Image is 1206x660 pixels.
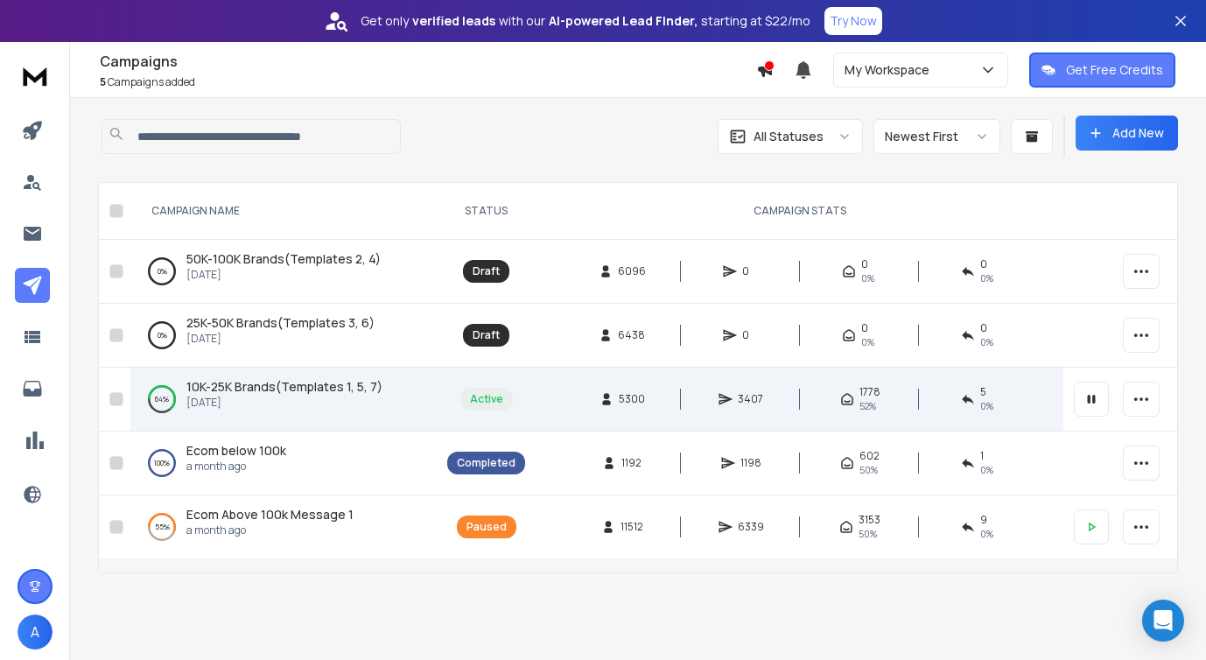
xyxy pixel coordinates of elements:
button: A [18,614,53,649]
span: 0% [980,335,993,349]
p: [DATE] [186,268,381,282]
span: 1198 [740,456,761,470]
button: Try Now [824,7,882,35]
span: 6438 [618,328,645,342]
p: Get Free Credits [1066,61,1163,79]
span: 0 [742,328,760,342]
span: 50 % [859,463,878,477]
div: Open Intercom Messenger [1142,600,1184,642]
div: Draft [473,328,500,342]
p: Campaigns added [100,75,756,89]
span: 25K-50K Brands(Templates 3, 6) [186,314,375,331]
p: My Workspace [845,61,936,79]
span: 9 [980,513,987,527]
span: 5300 [619,392,645,406]
td: 0%25K-50K Brands(Templates 3, 6)[DATE] [130,304,437,368]
span: Ecom Above 100k Message 1 [186,506,354,523]
span: 0 [742,264,760,278]
span: 0 [980,321,987,335]
span: 5 [980,385,986,399]
p: a month ago [186,460,286,474]
span: Ecom below 100k [186,442,286,459]
button: Add New [1076,116,1178,151]
span: 3407 [738,392,763,406]
span: 52 % [859,399,876,413]
strong: verified leads [412,12,495,30]
strong: AI-powered Lead Finder, [549,12,698,30]
p: a month ago [186,523,354,537]
h1: Campaigns [100,51,756,72]
span: 0% [861,335,874,349]
span: 50K-100K Brands(Templates 2, 4) [186,250,381,267]
span: 0% [861,271,874,285]
p: 0 % [158,326,167,344]
p: Get only with our starting at $22/mo [361,12,810,30]
a: Ecom Above 100k Message 1 [186,506,354,523]
p: [DATE] [186,332,375,346]
span: 11512 [621,520,643,534]
a: 25K-50K Brands(Templates 3, 6) [186,314,375,332]
span: 0% [980,271,993,285]
td: 0%50K-100K Brands(Templates 2, 4)[DATE] [130,240,437,304]
p: [DATE] [186,396,382,410]
span: 0 [980,257,987,271]
span: 602 [859,449,880,463]
button: Get Free Credits [1029,53,1175,88]
div: Active [470,392,503,406]
th: STATUS [437,183,536,240]
td: 55%Ecom Above 100k Message 1a month ago [130,495,437,559]
p: Try Now [830,12,877,30]
div: Completed [457,456,515,470]
span: 1192 [621,456,642,470]
span: 0 [861,257,868,271]
span: 1 [980,449,984,463]
td: 100%Ecom below 100ka month ago [130,432,437,495]
span: 0 [861,321,868,335]
p: 64 % [155,390,169,408]
th: CAMPAIGN STATS [536,183,1063,240]
p: 100 % [154,454,170,472]
th: CAMPAIGN NAME [130,183,437,240]
p: 55 % [155,518,170,536]
span: 0 % [980,399,993,413]
span: 6339 [738,520,764,534]
span: 6096 [618,264,646,278]
p: 0 % [158,263,167,280]
img: logo [18,60,53,92]
div: Draft [473,264,500,278]
span: 5 [100,74,106,89]
span: 0 % [980,527,993,541]
a: 50K-100K Brands(Templates 2, 4) [186,250,381,268]
span: 0 % [980,463,993,477]
span: 1778 [859,385,880,399]
a: 10K-25K Brands(Templates 1, 5, 7) [186,378,382,396]
span: 50 % [859,527,877,541]
span: 3153 [859,513,880,527]
button: Newest First [873,119,1000,154]
a: Ecom below 100k [186,442,286,460]
div: Paused [466,520,507,534]
td: 64%10K-25K Brands(Templates 1, 5, 7)[DATE] [130,368,437,432]
p: All Statuses [754,128,824,145]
